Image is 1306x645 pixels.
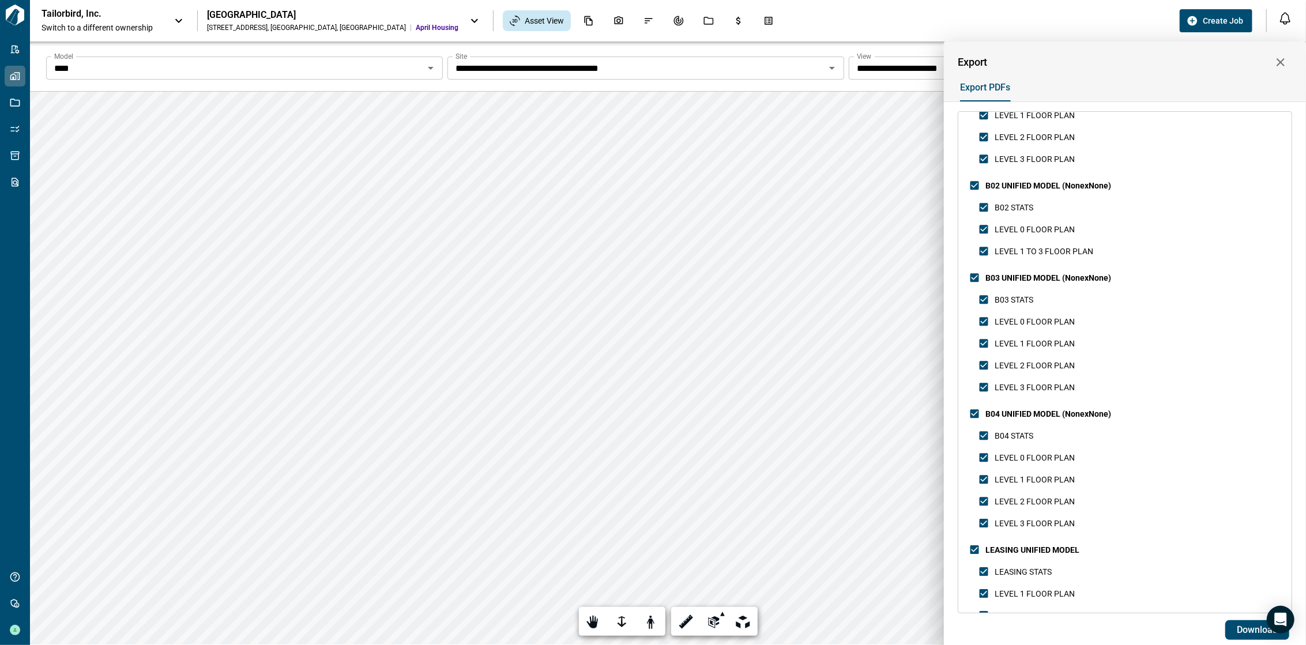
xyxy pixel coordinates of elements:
span: LEVEL 0 FLOOR PLAN [995,317,1075,326]
span: LEVEL 1 FLOOR PLAN [995,475,1075,484]
span: LEASING STATS [995,567,1052,576]
span: B02 UNIFIED MODEL (NonexNone) [985,181,1111,190]
span: B03 UNIFIED MODEL (NonexNone) [985,273,1111,282]
span: LEVEL 3 FLOOR PLAN [995,519,1075,528]
div: Open Intercom Messenger [1267,606,1294,633]
span: LEVEL 1 TO 3 FLOOR PLAN [995,247,1093,256]
span: Export [958,56,987,68]
span: LEVEL 2 FLOOR PLAN [995,361,1075,370]
span: LEVEL 1 FLOOR PLAN [995,339,1075,348]
span: LEVEL 0 FLOOR PLAN [995,225,1075,234]
span: B04 STATS [995,431,1033,440]
span: LEVEL 2 FLOOR PLAN [995,133,1075,142]
div: base tabs [949,74,1292,101]
span: LEVEL 0 FLOOR PLAN [995,453,1075,462]
span: LEVEL 3 FLOOR PLAN [995,154,1075,164]
span: Download [1237,624,1278,636]
span: LEVEL 2 FLOOR PLAN [995,497,1075,506]
span: LEASING UNIFIED MODEL [985,545,1079,555]
span: LEVEL 1 FLOOR PLAN [995,589,1075,598]
button: Download [1225,620,1289,640]
span: B02 STATS [995,203,1033,212]
span: LEVEL 1 FLOOR PLAN [995,111,1075,120]
span: B03 STATS [995,295,1033,304]
span: LEVEL 3 FLOOR PLAN [995,383,1075,392]
span: B04 UNIFIED MODEL (NonexNone) [985,409,1111,418]
span: Export PDFs [960,82,1010,93]
span: LEVEL 2 FLOOR PLAN [995,611,1075,620]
